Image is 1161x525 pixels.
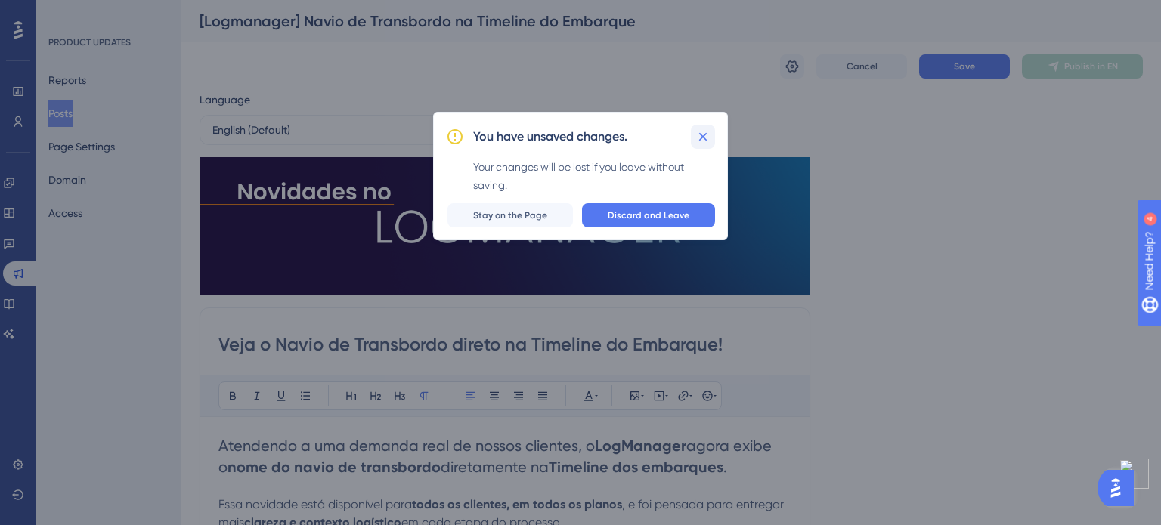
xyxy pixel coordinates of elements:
[473,209,547,221] span: Stay on the Page
[105,8,110,20] div: 4
[1098,465,1143,511] iframe: UserGuiding AI Assistant Launcher
[608,209,689,221] span: Discard and Leave
[36,4,94,22] span: Need Help?
[473,128,627,146] h2: You have unsaved changes.
[473,158,715,194] div: Your changes will be lost if you leave without saving.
